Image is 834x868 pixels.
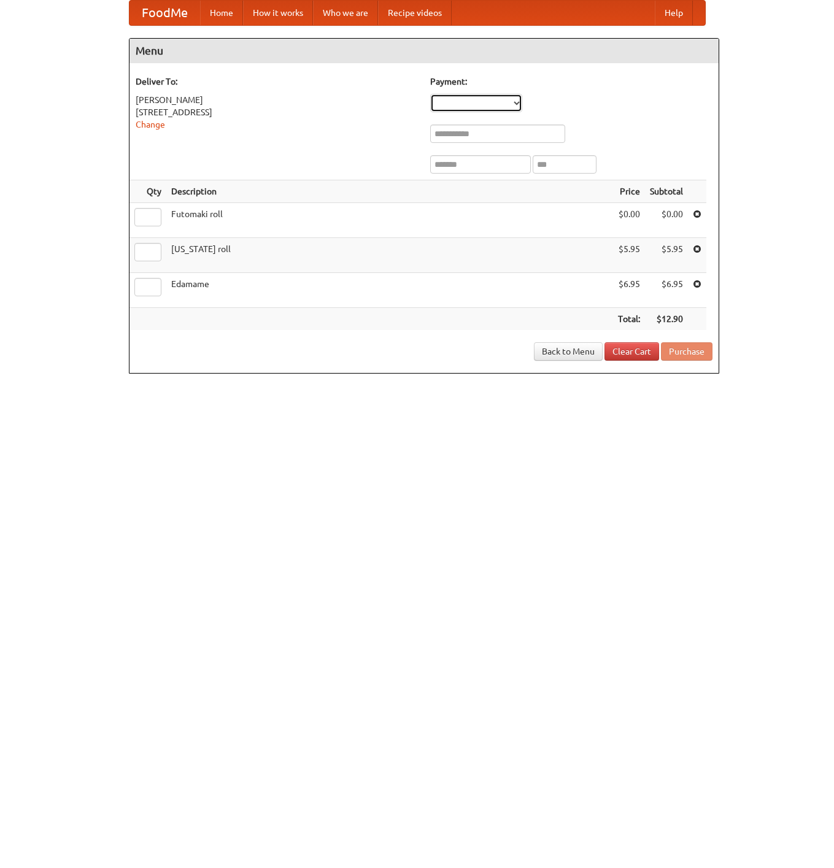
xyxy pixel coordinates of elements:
button: Purchase [661,342,712,361]
th: $12.90 [645,308,688,331]
td: $6.95 [645,273,688,308]
a: How it works [243,1,313,25]
th: Qty [129,180,166,203]
td: $5.95 [645,238,688,273]
th: Subtotal [645,180,688,203]
td: Futomaki roll [166,203,613,238]
div: [STREET_ADDRESS] [136,106,418,118]
td: $0.00 [645,203,688,238]
a: Recipe videos [378,1,452,25]
a: Back to Menu [534,342,603,361]
td: $6.95 [613,273,645,308]
a: Home [200,1,243,25]
td: Edamame [166,273,613,308]
a: Help [655,1,693,25]
h5: Payment: [430,75,712,88]
a: FoodMe [129,1,200,25]
th: Description [166,180,613,203]
a: Who we are [313,1,378,25]
a: Clear Cart [604,342,659,361]
div: [PERSON_NAME] [136,94,418,106]
h5: Deliver To: [136,75,418,88]
th: Total: [613,308,645,331]
td: $0.00 [613,203,645,238]
a: Change [136,120,165,129]
th: Price [613,180,645,203]
h4: Menu [129,39,719,63]
td: [US_STATE] roll [166,238,613,273]
td: $5.95 [613,238,645,273]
